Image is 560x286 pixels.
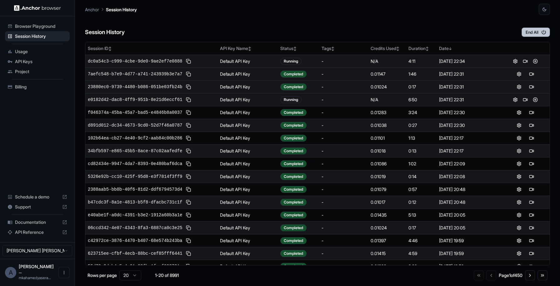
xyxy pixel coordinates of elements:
[88,173,182,180] span: 5326e92b-cc10-425f-95d8-e3f7814f3ff9
[280,96,302,103] div: Running
[88,135,182,141] span: 102b64ea-cb27-4e40-9cf2-aab84c00b286
[19,264,54,274] span: Ahamed Yaser Arafath MK
[88,71,182,77] span: 7aefc548-b7e9-4d77-a741-243939b3e7a7
[408,186,434,193] div: 0:57
[408,238,434,244] div: 4:46
[408,148,434,154] div: 0:13
[220,45,275,52] div: API Key Name
[217,144,278,157] td: Default API Key
[280,135,307,142] div: Completed
[280,186,307,193] div: Completed
[439,186,498,193] div: [DATE] 20:48
[439,97,498,103] div: [DATE] 22:31
[217,157,278,170] td: Default API Key
[439,148,498,154] div: [DATE] 22:17
[408,250,434,257] div: 4:59
[88,84,182,90] span: 23880ec0-9739-4480-b086-051be03fb24b
[217,68,278,80] td: Default API Key
[217,93,278,106] td: Default API Key
[88,45,215,52] div: Session ID
[439,45,498,52] div: Date
[280,160,307,167] div: Completed
[5,31,70,41] div: Session History
[106,6,137,13] p: Session History
[331,46,334,51] span: ↕
[439,109,498,116] div: [DATE] 22:30
[280,148,307,154] div: Completed
[15,58,67,65] span: API Keys
[439,135,498,141] div: [DATE] 22:17
[280,173,307,180] div: Completed
[15,84,67,90] span: Billing
[88,122,182,128] span: d891d012-dc34-4673-9cd0-52d7f46a0787
[5,217,70,227] div: Documentation
[85,6,137,13] nav: breadcrumb
[371,199,403,205] div: 0.01017
[217,80,278,93] td: Default API Key
[322,238,366,244] div: -
[88,263,182,269] span: 55d78a9d-b4e5-4a01-98fb-1fcef893721c
[15,23,67,29] span: Browser Playground
[371,225,403,231] div: 0.01024
[5,82,70,92] div: Billing
[439,238,498,244] div: [DATE] 19:59
[439,250,498,257] div: [DATE] 19:59
[58,267,70,278] button: Open menu
[439,263,498,269] div: [DATE] 19:59
[5,21,70,31] div: Browser Playground
[280,122,307,129] div: Completed
[280,71,307,78] div: Completed
[5,227,70,237] div: API Reference
[408,263,434,269] div: 3:30
[408,109,434,116] div: 3:24
[88,97,182,103] span: e0182d42-dac8-4ff9-951b-8e21d6eccf61
[322,97,366,103] div: -
[371,97,403,103] div: N/A
[322,71,366,77] div: -
[5,67,70,77] div: Project
[88,109,182,116] span: f046374a-45ba-45a7-bad5-e4846b8a0037
[371,173,403,180] div: 0.01019
[408,212,434,218] div: 5:13
[5,267,16,278] div: A
[217,234,278,247] td: Default API Key
[439,225,498,231] div: [DATE] 20:05
[280,250,307,257] div: Completed
[371,71,403,77] div: 0.01147
[322,186,366,193] div: -
[396,46,399,51] span: ↕
[5,57,70,67] div: API Keys
[322,109,366,116] div: -
[371,109,403,116] div: 0.01283
[371,148,403,154] div: 0.01018
[280,212,307,218] div: Completed
[322,135,366,141] div: -
[217,247,278,260] td: Default API Key
[15,219,60,225] span: Documentation
[522,28,550,37] button: End All
[280,109,307,116] div: Completed
[322,263,366,269] div: -
[88,199,182,205] span: b47cdc3f-8a1e-4813-b5f8-dfacbc731c1f
[408,45,434,52] div: Duration
[371,263,403,269] div: 0.01292
[371,212,403,218] div: 0.01435
[426,46,429,51] span: ↕
[15,229,60,235] span: API Reference
[322,212,366,218] div: -
[88,161,182,167] span: cd82434e-9947-4da7-8393-0e480baf6dca
[499,272,522,278] div: Page 1 of 450
[322,58,366,64] div: -
[322,148,366,154] div: -
[217,106,278,119] td: Default API Key
[408,58,434,64] div: 4:11
[408,199,434,205] div: 0:12
[88,250,182,257] span: 623715ee-cfbf-4ecb-88bc-cef85fff6441
[248,46,251,51] span: ↕
[293,46,297,51] span: ↕
[371,135,403,141] div: 0.01101
[408,161,434,167] div: 1:02
[408,122,434,128] div: 0:27
[371,122,403,128] div: 0.01038
[217,119,278,132] td: Default API Key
